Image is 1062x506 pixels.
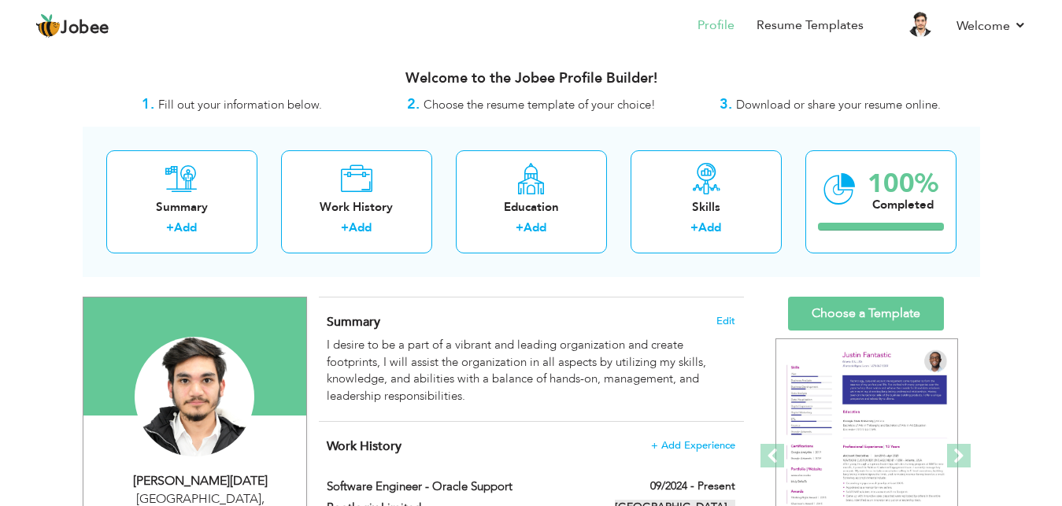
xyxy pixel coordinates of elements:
span: Choose the resume template of your choice! [424,97,656,113]
div: Education [468,199,594,216]
div: [PERSON_NAME][DATE] [95,472,306,490]
span: Jobee [61,20,109,37]
span: Work History [327,438,401,455]
span: + Add Experience [651,440,735,451]
a: Add [698,220,721,235]
div: I desire to be a part of a vibrant and leading organization and create footprints, I will assist ... [327,337,735,404]
label: + [690,220,698,236]
span: Download or share your resume online. [736,97,941,113]
img: Profile Img [908,12,933,37]
a: Jobee [35,13,109,39]
a: Resume Templates [757,17,864,35]
img: jobee.io [35,13,61,39]
div: Skills [643,199,769,216]
strong: 1. [142,94,154,114]
a: Add [349,220,372,235]
span: Edit [716,316,735,327]
h4: This helps to show the companies you have worked for. [327,438,735,454]
div: Completed [868,197,938,213]
label: 09/2024 - Present [650,478,735,494]
h3: Welcome to the Jobee Profile Builder! [83,71,980,87]
span: Fill out your information below. [158,97,322,113]
strong: 2. [407,94,420,114]
label: + [516,220,524,236]
a: Welcome [957,17,1027,35]
span: Summary [327,313,380,331]
a: Add [524,220,546,235]
a: Profile [698,17,735,35]
label: + [166,220,174,236]
div: 100% [868,171,938,197]
h4: Adding a summary is a quick and easy way to highlight your experience and interests. [327,314,735,330]
label: Software Engineer - Oracle Support [327,478,591,495]
div: Work History [294,199,420,216]
a: Choose a Template [788,297,944,331]
label: + [341,220,349,236]
div: Summary [119,199,245,216]
img: Hamza Hassan Raja [135,337,254,456]
a: Add [174,220,197,235]
strong: 3. [720,94,732,114]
